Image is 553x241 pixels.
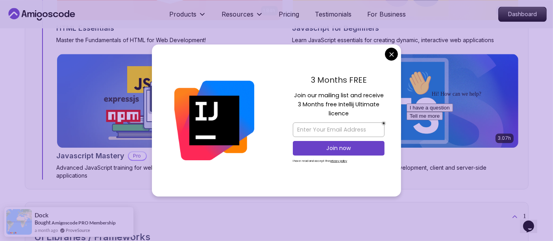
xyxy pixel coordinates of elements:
h2: Javascript Mastery [57,150,125,161]
h2: HTML Essentials [57,23,115,34]
div: 👋Hi! How can we help?I have a questionTell me more [3,3,145,53]
p: Resources [222,9,254,19]
a: ProveSource [66,227,90,234]
img: Typescript card [293,54,518,148]
img: :wave: [3,3,28,28]
a: Amigoscode PRO Membership [52,220,116,226]
a: Typescript card3.07hTypescriptProAdvanced JavaScript training for web development, client and ser... [292,54,519,180]
a: Testimonials [315,9,352,19]
span: a month ago [35,227,58,234]
button: Tell me more [3,44,39,53]
p: Master the Fundamentals of HTML for Web Development! [57,36,283,44]
a: Pricing [279,9,300,19]
a: For Business [368,9,406,19]
iframe: chat widget [403,67,545,206]
span: Dock [35,212,48,219]
p: Dashboard [499,7,546,21]
p: Pro [129,152,146,160]
h2: Javascript for Beginners [292,23,379,34]
img: provesource social proof notification image [6,209,32,235]
p: Advanced JavaScript training for web development, client and server-side applications [57,164,283,180]
span: Bought [35,219,51,226]
img: Javascript Mastery card [57,54,283,148]
iframe: chat widget [520,209,545,233]
span: Hi! How can we help? [3,24,78,30]
button: I have a question [3,36,50,44]
a: Javascript Mastery card4.58hJavascript MasteryProAdvanced JavaScript training for web development... [57,54,283,180]
p: Learn JavaScript essentials for creating dynamic, interactive web applications [292,36,519,44]
button: Products [170,9,206,25]
button: Resources [222,9,263,25]
p: Products [170,9,197,19]
a: Dashboard [498,7,547,22]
